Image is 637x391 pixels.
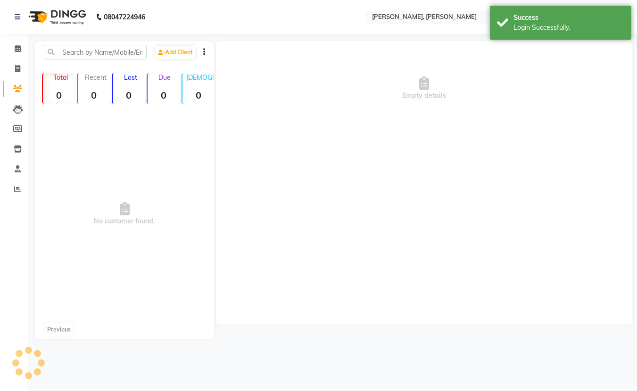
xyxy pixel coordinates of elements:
p: Lost [116,73,145,82]
b: 08047224946 [104,4,145,30]
div: Success [513,13,624,23]
img: logo [24,4,89,30]
strong: 0 [182,89,215,101]
div: Login Successfully. [513,23,624,33]
p: [DEMOGRAPHIC_DATA] [186,73,215,82]
strong: 0 [148,89,180,101]
strong: 0 [78,89,110,101]
strong: 0 [43,89,75,101]
div: Empty details [216,41,632,136]
strong: 0 [113,89,145,101]
span: No customer found. [35,108,214,320]
p: Recent [82,73,110,82]
input: Search by Name/Mobile/Email/Code [44,45,147,59]
p: Total [47,73,75,82]
p: Due [149,73,180,82]
a: Add Client [156,46,195,59]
